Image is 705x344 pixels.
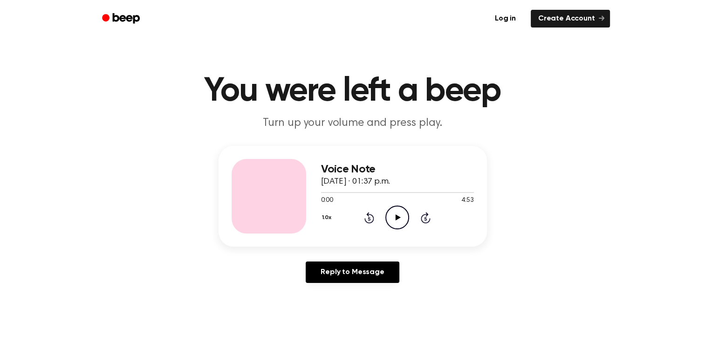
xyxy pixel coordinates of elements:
[306,261,399,283] a: Reply to Message
[321,178,390,186] span: [DATE] · 01:37 p.m.
[321,196,333,206] span: 0:00
[174,116,532,131] p: Turn up your volume and press play.
[321,163,474,176] h3: Voice Note
[321,210,335,226] button: 1.0x
[114,75,591,108] h1: You were left a beep
[461,196,473,206] span: 4:53
[486,8,525,29] a: Log in
[531,10,610,28] a: Create Account
[96,10,148,28] a: Beep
